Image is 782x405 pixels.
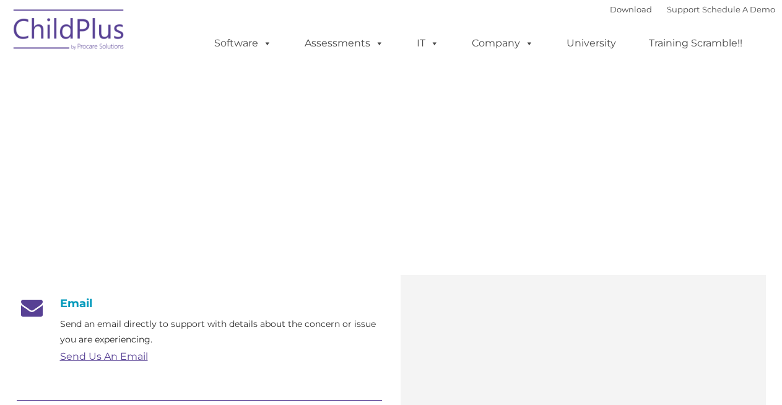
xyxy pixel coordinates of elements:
[702,4,775,14] a: Schedule A Demo
[459,31,546,56] a: Company
[404,31,451,56] a: IT
[7,1,131,63] img: ChildPlus by Procare Solutions
[17,297,382,310] h4: Email
[202,31,284,56] a: Software
[667,4,700,14] a: Support
[292,31,396,56] a: Assessments
[610,4,652,14] a: Download
[610,4,775,14] font: |
[60,316,382,347] p: Send an email directly to support with details about the concern or issue you are experiencing.
[554,31,628,56] a: University
[636,31,755,56] a: Training Scramble!!
[60,351,148,362] a: Send Us An Email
